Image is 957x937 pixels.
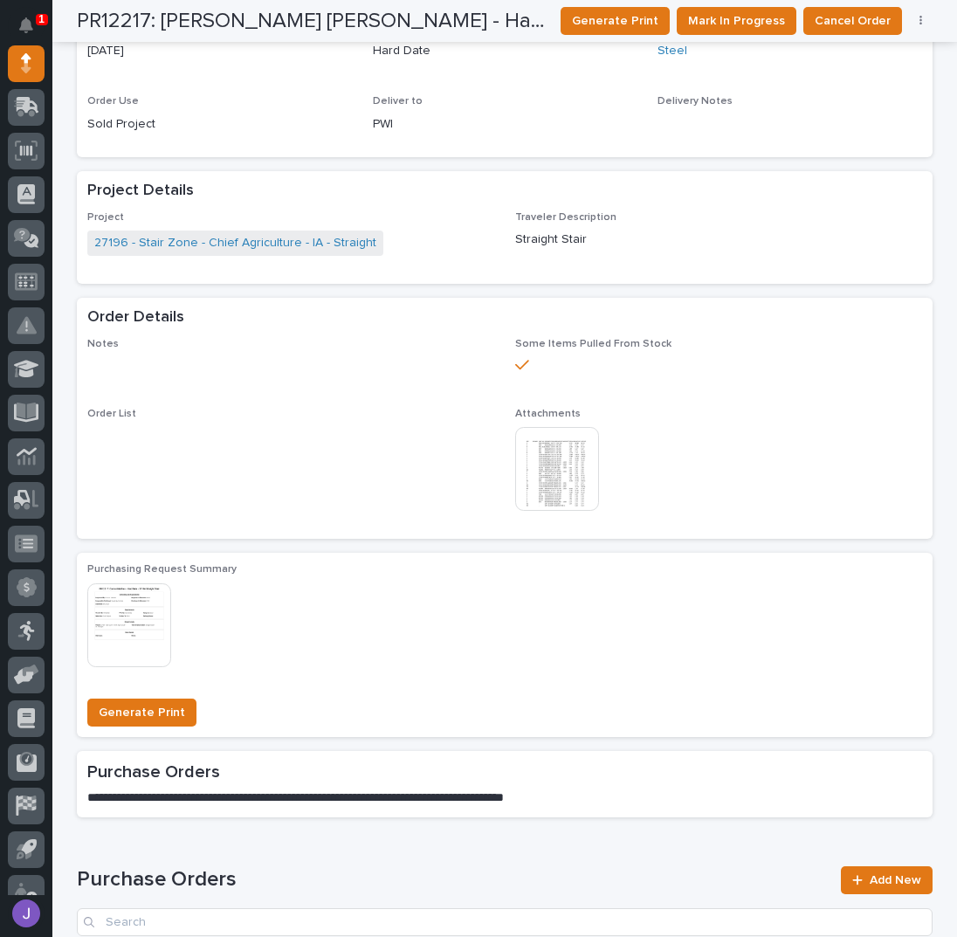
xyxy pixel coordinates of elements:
[87,409,136,419] span: Order List
[658,42,687,60] a: Steel
[87,564,237,575] span: Purchasing Request Summary
[22,17,45,45] div: Notifications1
[658,96,733,107] span: Delivery Notes
[373,96,423,107] span: Deliver to
[515,231,922,249] p: Straight Stair
[77,908,933,936] input: Search
[87,761,922,782] h2: Purchase Orders
[561,7,670,35] button: Generate Print
[77,9,547,34] h2: PR12217: Connor Matthes - Hard Date - 27196 Straight Stair
[841,866,933,894] a: Add New
[803,7,902,35] button: Cancel Order
[87,699,196,727] button: Generate Print
[677,7,796,35] button: Mark In Progress
[87,182,194,201] h2: Project Details
[870,874,921,886] span: Add New
[99,702,185,723] span: Generate Print
[94,234,376,252] a: 27196 - Stair Zone - Chief Agriculture - IA - Straight
[87,308,184,327] h2: Order Details
[87,339,119,349] span: Notes
[373,115,637,134] p: PWI
[87,115,352,134] p: Sold Project
[688,10,785,31] span: Mark In Progress
[38,13,45,25] p: 1
[77,867,830,892] h1: Purchase Orders
[572,10,658,31] span: Generate Print
[815,10,891,31] span: Cancel Order
[373,42,637,60] p: Hard Date
[515,409,581,419] span: Attachments
[8,7,45,44] button: Notifications
[8,895,45,932] button: users-avatar
[87,96,139,107] span: Order Use
[515,212,616,223] span: Traveler Description
[87,212,124,223] span: Project
[515,339,671,349] span: Some Items Pulled From Stock
[87,42,352,60] p: [DATE]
